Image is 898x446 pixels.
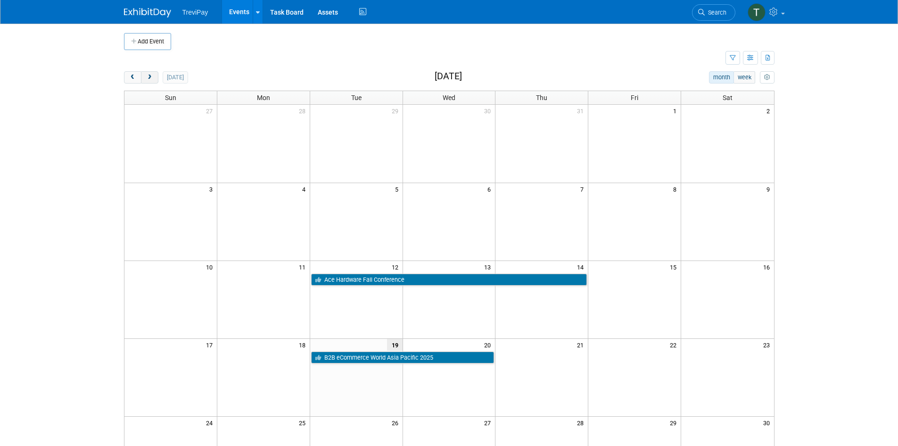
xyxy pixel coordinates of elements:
[298,417,310,429] span: 25
[733,71,755,84] button: week
[387,339,403,351] span: 19
[205,417,217,429] span: 24
[124,71,141,84] button: prev
[483,339,495,351] span: 20
[576,417,588,429] span: 28
[723,94,733,101] span: Sat
[760,71,774,84] button: myCustomButton
[762,261,774,273] span: 16
[205,339,217,351] span: 17
[141,71,158,84] button: next
[669,339,681,351] span: 22
[536,94,547,101] span: Thu
[748,3,766,21] img: Tara DePaepe
[705,9,726,16] span: Search
[483,417,495,429] span: 27
[182,8,208,16] span: TreviPay
[351,94,362,101] span: Tue
[394,183,403,195] span: 5
[435,71,462,82] h2: [DATE]
[672,183,681,195] span: 8
[311,352,494,364] a: B2B eCommerce World Asia Pacific 2025
[766,105,774,117] span: 2
[391,261,403,273] span: 12
[631,94,638,101] span: Fri
[124,33,171,50] button: Add Event
[762,339,774,351] span: 23
[205,105,217,117] span: 27
[709,71,734,84] button: month
[311,274,587,286] a: Ace Hardware Fall Conference
[298,339,310,351] span: 18
[165,94,176,101] span: Sun
[576,105,588,117] span: 31
[163,71,188,84] button: [DATE]
[391,417,403,429] span: 26
[483,105,495,117] span: 30
[443,94,455,101] span: Wed
[762,417,774,429] span: 30
[692,4,735,21] a: Search
[298,105,310,117] span: 28
[764,75,770,81] i: Personalize Calendar
[205,261,217,273] span: 10
[301,183,310,195] span: 4
[669,261,681,273] span: 15
[579,183,588,195] span: 7
[576,339,588,351] span: 21
[208,183,217,195] span: 3
[257,94,270,101] span: Mon
[576,261,588,273] span: 14
[669,417,681,429] span: 29
[124,8,171,17] img: ExhibitDay
[672,105,681,117] span: 1
[766,183,774,195] span: 9
[486,183,495,195] span: 6
[391,105,403,117] span: 29
[298,261,310,273] span: 11
[483,261,495,273] span: 13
